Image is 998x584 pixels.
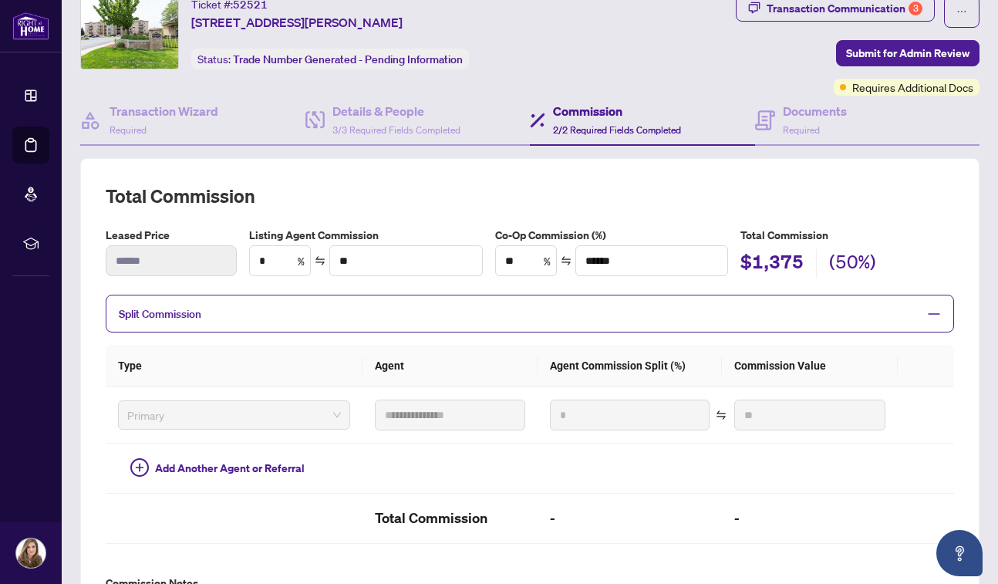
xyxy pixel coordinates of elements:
[495,227,729,244] label: Co-Op Commission (%)
[722,345,897,387] th: Commission Value
[783,124,820,136] span: Required
[106,227,237,244] label: Leased Price
[110,102,218,120] h4: Transaction Wizard
[783,102,847,120] h4: Documents
[734,506,885,531] h2: -
[836,40,979,66] button: Submit for Admin Review
[561,255,571,266] span: swap
[538,345,722,387] th: Agent Commission Split (%)
[740,249,804,278] h2: $1,375
[16,538,46,568] img: Profile Icon
[155,460,305,477] span: Add Another Agent or Referral
[106,345,362,387] th: Type
[740,227,954,244] h5: Total Commission
[362,345,538,387] th: Agent
[846,41,969,66] span: Submit for Admin Review
[130,458,149,477] span: plus-circle
[927,307,941,321] span: minus
[315,255,325,266] span: swap
[550,506,710,531] h2: -
[191,49,469,69] div: Status:
[118,456,317,481] button: Add Another Agent or Referral
[106,295,954,333] div: Split Commission
[956,6,967,17] span: ellipsis
[553,102,681,120] h4: Commission
[249,227,483,244] label: Listing Agent Commission
[829,249,876,278] h2: (50%)
[909,2,922,15] div: 3
[119,307,201,321] span: Split Commission
[127,403,341,427] span: Primary
[332,102,460,120] h4: Details & People
[553,124,681,136] span: 2/2 Required Fields Completed
[375,506,525,531] h2: Total Commission
[106,184,954,208] h2: Total Commission
[936,530,983,576] button: Open asap
[332,124,460,136] span: 3/3 Required Fields Completed
[852,79,973,96] span: Requires Additional Docs
[12,12,49,40] img: logo
[716,410,727,420] span: swap
[110,124,147,136] span: Required
[233,52,463,66] span: Trade Number Generated - Pending Information
[191,13,403,32] span: [STREET_ADDRESS][PERSON_NAME]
